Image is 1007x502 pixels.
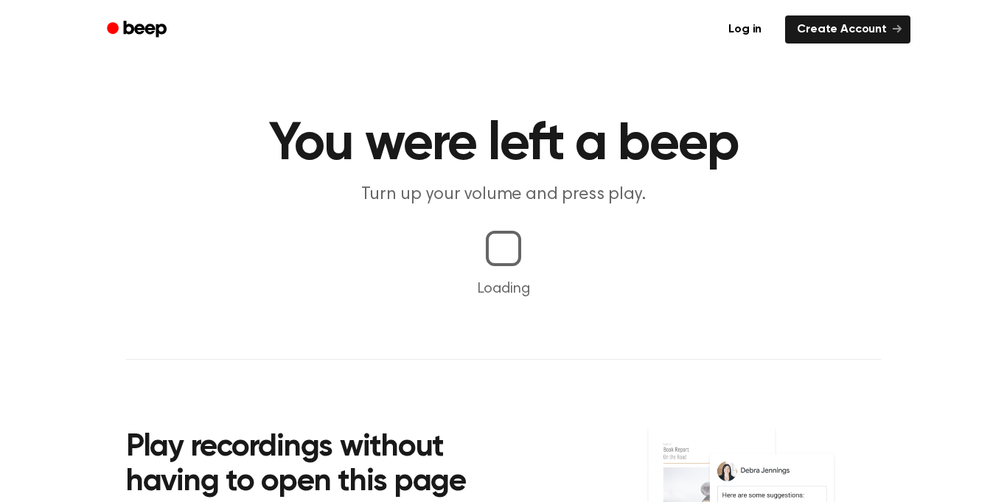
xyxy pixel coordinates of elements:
[126,118,881,171] h1: You were left a beep
[714,13,776,46] a: Log in
[126,430,523,501] h2: Play recordings without having to open this page
[785,15,910,43] a: Create Account
[220,183,787,207] p: Turn up your volume and press play.
[97,15,180,44] a: Beep
[18,278,989,300] p: Loading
